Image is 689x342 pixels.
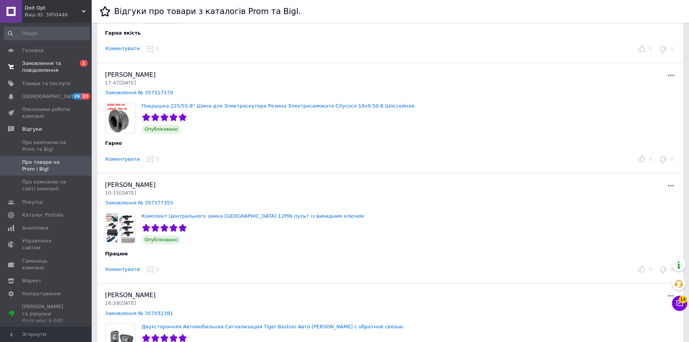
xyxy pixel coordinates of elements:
[22,199,43,206] span: Покупці
[4,27,90,40] input: Пошук
[25,11,91,18] div: Ваш ID: 3950446
[105,291,156,299] span: [PERSON_NAME]
[679,296,687,303] span: 14
[81,93,90,100] span: 23
[142,103,416,109] a: Покрышка 225/55-8" Шина для Электроскутера Резина Электросамоката Citycoco 18x9.50-8 Шоссейная.
[142,323,403,329] a: Двухсторонняя Автомобильная Сигнализация Tiger Bastion Авто [PERSON_NAME] с обратной связью
[22,258,70,271] span: Гаманець компанії
[22,47,43,54] span: Головна
[22,303,70,324] span: [PERSON_NAME] та рахунки
[80,60,88,66] span: 1
[105,310,173,316] a: Замовлення № 357032381
[142,213,364,219] a: Комплект Центрального замка [GEOGRAPHIC_DATA] 12PIN пульт із викидним ключем
[142,125,181,134] span: Опубліковано
[105,181,156,188] span: [PERSON_NAME]
[105,90,173,95] a: Замовлення № 357517170
[142,235,181,244] span: Опубліковано
[105,155,140,163] button: Коментувати
[105,45,140,53] button: Коментувати
[22,159,70,173] span: Про товари на Prom і Bigl
[22,139,70,153] span: Про компанію на Prom та Bigl
[105,200,173,206] a: Замовлення № 357377355
[105,103,135,133] img: Покрышка 225/55-8" Шина для Электроскутера Резина Электросамоката Citycoco 18x9.50-8 Шоссейная.
[22,179,70,192] span: Про компанію на сайті компанії
[22,277,41,284] span: Маркет
[22,126,42,133] span: Відгуки
[672,296,687,311] button: Чат з покупцем14
[22,317,70,324] div: Prom мікс 6 000
[105,190,136,196] span: 10:15[DATE]
[105,140,122,146] span: Гарно
[22,225,48,231] span: Аналітика
[22,237,70,251] span: Управління сайтом
[22,80,70,87] span: Товари та послуги
[72,93,81,100] span: 26
[22,106,70,120] span: Показники роботи компанії
[105,251,128,256] span: Працюе
[22,93,78,100] span: [DEMOGRAPHIC_DATA]
[105,300,136,306] span: 16:28[DATE]
[105,213,135,243] img: Комплект Центрального замка PULSO 12PIN пульт із викидним ключем
[114,7,301,16] h1: Відгуки про товари з каталогів Prom та Bigl.
[22,60,70,74] span: Замовлення та повідомлення
[25,5,82,11] span: Doit Opt
[105,80,136,85] span: 17:47[DATE]
[105,30,141,36] span: Гарна якість
[105,71,156,78] span: [PERSON_NAME]
[105,266,140,274] button: Коментувати
[22,290,61,297] span: Налаштування
[22,212,63,218] span: Каталог ProSale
